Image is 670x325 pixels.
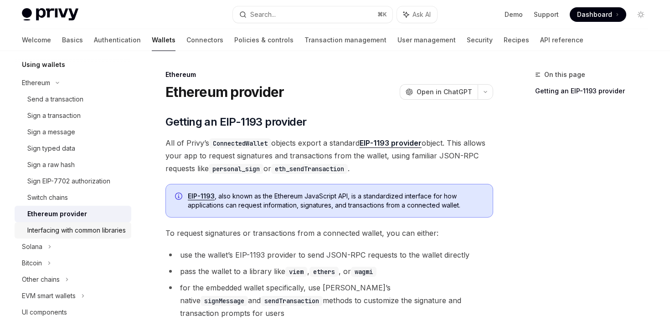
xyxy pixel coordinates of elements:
button: Search...⌘K [233,6,392,23]
a: Authentication [94,29,141,51]
code: eth_sendTransaction [271,164,348,174]
a: UI components [15,304,131,320]
a: Security [467,29,493,51]
a: Wallets [152,29,175,51]
span: Ask AI [412,10,431,19]
div: Ethereum [22,77,50,88]
button: Ask AI [397,6,437,23]
a: Sign a transaction [15,107,131,124]
div: Switch chains [27,192,68,203]
a: Connectors [186,29,223,51]
div: Sign a message [27,127,75,137]
a: Policies & controls [234,29,294,51]
span: All of Privy’s objects export a standard object. This allows your app to request signatures and t... [165,137,493,175]
div: Ethereum [165,70,493,79]
a: Ethereum provider [15,206,131,222]
li: use the wallet’s EIP-1193 provider to send JSON-RPC requests to the wallet directly [165,249,493,261]
span: , also known as the Ethereum JavaScript API, is a standardized interface for how applications can... [188,192,484,210]
span: ⌘ K [377,11,387,18]
a: API reference [540,29,583,51]
div: Sign a raw hash [27,159,75,170]
button: Toggle dark mode [634,7,648,22]
a: Welcome [22,29,51,51]
a: Dashboard [570,7,626,22]
span: Getting an EIP-1193 provider [165,115,306,129]
code: wagmi [351,267,376,277]
button: Open in ChatGPT [400,84,478,100]
span: On this page [544,69,585,80]
div: Interfacing with common libraries [27,225,126,236]
span: Dashboard [577,10,612,19]
div: Search... [250,9,276,20]
code: viem [285,267,307,277]
div: Ethereum provider [27,208,87,219]
img: light logo [22,8,78,21]
a: Sign a message [15,124,131,140]
a: Switch chains [15,189,131,206]
a: Support [534,10,559,19]
div: Sign typed data [27,143,75,154]
div: Other chains [22,274,60,285]
div: Sign EIP-7702 authorization [27,176,110,187]
span: To request signatures or transactions from a connected wallet, you can either: [165,227,493,239]
code: personal_sign [209,164,263,174]
a: Demo [505,10,523,19]
a: User management [397,29,456,51]
div: UI components [22,307,67,318]
h1: Ethereum provider [165,84,284,100]
code: sendTransaction [261,296,323,306]
div: Sign a transaction [27,110,81,121]
li: for the embedded wallet specifically, use [PERSON_NAME]’s native and methods to customize the sig... [165,281,493,320]
li: pass the wallet to a library like , , or [165,265,493,278]
div: EVM smart wallets [22,290,76,301]
a: EIP-1193 [188,192,215,200]
a: Send a transaction [15,91,131,107]
a: Basics [62,29,83,51]
a: Transaction management [304,29,387,51]
a: Interfacing with common libraries [15,222,131,239]
code: signMessage [201,296,248,306]
code: ethers [309,267,339,277]
a: Recipes [504,29,529,51]
svg: Info [175,193,184,202]
a: EIP-1193 provider [360,138,422,148]
div: Send a transaction [27,94,83,105]
a: Sign a raw hash [15,157,131,173]
span: Open in ChatGPT [417,87,472,96]
div: Solana [22,241,42,252]
a: Getting an EIP-1193 provider [535,84,655,98]
code: ConnectedWallet [209,138,271,148]
a: Sign EIP-7702 authorization [15,173,131,189]
a: Sign typed data [15,140,131,157]
div: Bitcoin [22,258,42,269]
